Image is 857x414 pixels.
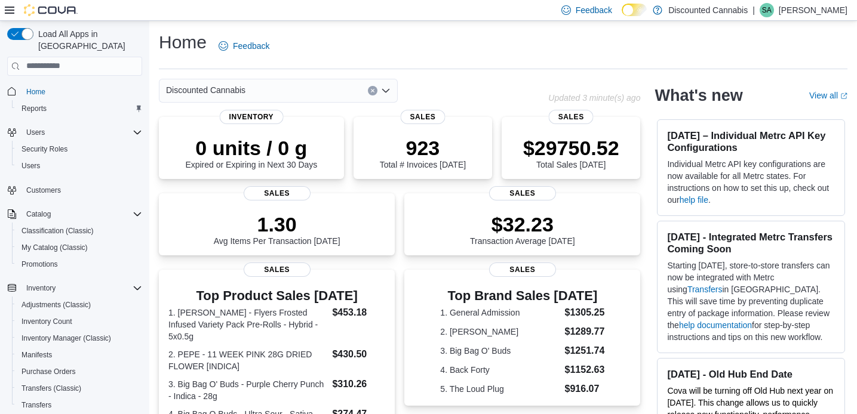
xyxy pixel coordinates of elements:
span: Purchase Orders [21,367,76,376]
span: Users [26,128,45,137]
input: Dark Mode [622,4,647,16]
span: Promotions [21,259,58,269]
div: Expired or Expiring in Next 30 Days [185,136,317,169]
button: Adjustments (Classic) [12,296,147,313]
p: 0 units / 0 g [185,136,317,160]
button: Home [2,83,147,100]
span: Inventory [21,281,142,295]
dd: $310.26 [332,377,385,391]
a: Home [21,85,50,99]
span: Sales [244,186,311,200]
div: Total Sales [DATE] [523,136,619,169]
button: Clear input [368,86,377,95]
div: Total # Invoices [DATE] [380,136,466,169]
p: $29750.52 [523,136,619,160]
p: Individual Metrc API key configurations are now available for all Metrc states. For instructions ... [667,158,835,206]
span: My Catalog (Classic) [17,240,142,255]
button: Users [12,157,147,174]
h3: [DATE] – Individual Metrc API Key Configurations [667,129,835,153]
button: Catalog [2,206,147,223]
span: My Catalog (Classic) [21,243,88,252]
dt: 4. Back Forty [440,364,560,376]
span: Load All Apps in [GEOGRAPHIC_DATA] [33,28,142,52]
dt: 1. General Admission [440,307,560,319]
p: 923 [380,136,466,160]
span: Discounted Cannabis [166,83,245,97]
button: Transfers (Classic) [12,380,147,397]
a: Inventory Manager (Classic) [17,331,116,345]
a: Transfers [17,398,56,412]
span: Purchase Orders [17,364,142,379]
a: Reports [17,101,51,116]
dt: 2. [PERSON_NAME] [440,326,560,338]
a: Transfers [687,285,723,294]
span: SA [762,3,772,17]
h3: Top Brand Sales [DATE] [440,289,604,303]
a: help documentation [679,320,752,330]
button: Users [21,125,50,140]
button: Classification (Classic) [12,223,147,239]
span: Classification (Classic) [17,224,142,238]
a: Security Roles [17,142,72,156]
dt: 3. Big Bag O' Buds [440,345,560,357]
dd: $916.07 [565,382,605,396]
a: Purchase Orders [17,364,81,379]
span: Promotions [17,257,142,271]
span: Adjustments (Classic) [17,298,142,312]
span: Feedback [233,40,269,52]
button: Manifests [12,347,147,363]
span: Sales [549,110,594,124]
button: Promotions [12,256,147,273]
span: Security Roles [17,142,142,156]
button: Inventory Count [12,313,147,330]
button: Security Roles [12,141,147,157]
dt: 5. The Loud Plug [440,383,560,395]
dt: 3. Big Bag O' Buds - Purple Cherry Punch - Indica - 28g [168,378,327,402]
span: Inventory Manager (Classic) [17,331,142,345]
dd: $1289.77 [565,325,605,339]
span: Sales [400,110,445,124]
span: Classification (Classic) [21,226,94,236]
span: Home [26,87,45,97]
dd: $453.18 [332,305,385,320]
span: Customers [26,186,61,195]
button: Inventory Manager (Classic) [12,330,147,347]
span: Reports [17,101,142,116]
span: Catalog [26,209,51,219]
button: My Catalog (Classic) [12,239,147,256]
span: Security Roles [21,144,67,154]
h3: [DATE] - Old Hub End Date [667,368,835,380]
a: Customers [21,183,66,197]
p: Updated 3 minute(s) ago [548,93,640,103]
span: Sales [489,262,556,277]
button: Inventory [21,281,60,295]
span: Transfers (Classic) [21,384,81,393]
h3: Top Product Sales [DATE] [168,289,385,303]
p: 1.30 [214,212,340,236]
span: Transfers (Classic) [17,381,142,396]
button: Purchase Orders [12,363,147,380]
span: Feedback [576,4,612,16]
button: Inventory [2,280,147,296]
h3: [DATE] - Integrated Metrc Transfers Coming Soon [667,231,835,255]
span: Inventory Count [21,317,72,326]
span: Reports [21,104,47,113]
a: Promotions [17,257,63,271]
dd: $1305.25 [565,305,605,320]
a: Adjustments (Classic) [17,298,96,312]
div: Sam Annann [760,3,774,17]
span: Inventory Manager (Classic) [21,333,111,343]
span: Transfers [17,398,142,412]
button: Reports [12,100,147,117]
a: Transfers (Classic) [17,381,86,396]
dt: 2. PEPE - 11 WEEK PINK 28G DRIED FLOWER [INDICA] [168,348,327,372]
span: Transfers [21,400,51,410]
a: View allExternal link [809,91,847,100]
span: Users [21,161,40,171]
a: help file [680,195,708,205]
svg: External link [840,92,847,100]
dd: $1251.74 [565,344,605,358]
span: Catalog [21,207,142,221]
span: Adjustments (Classic) [21,300,91,310]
